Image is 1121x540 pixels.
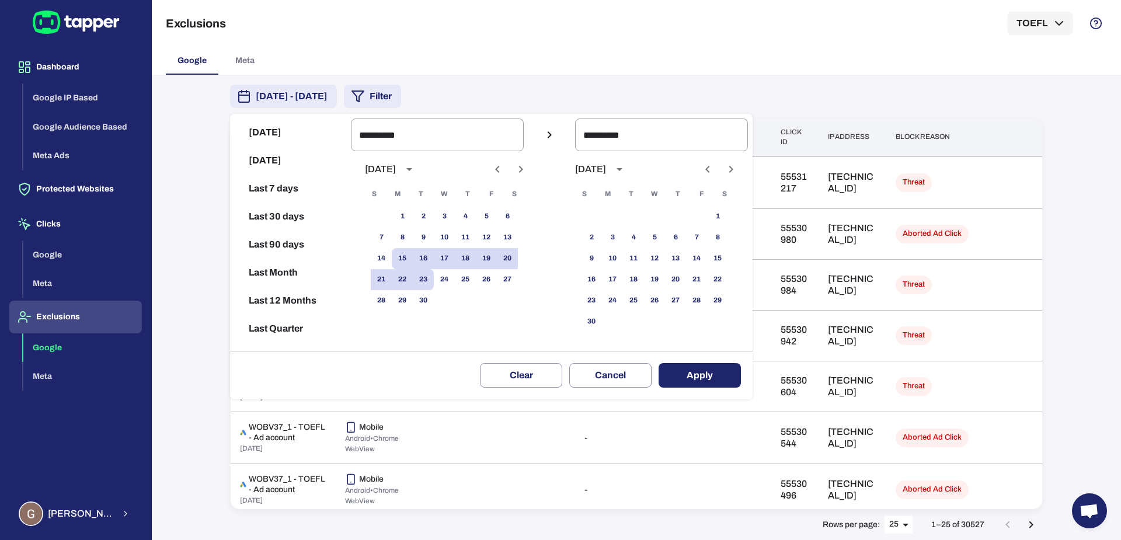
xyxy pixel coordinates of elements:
[574,183,595,206] span: Sunday
[686,269,707,290] button: 21
[476,206,497,227] button: 5
[667,183,688,206] span: Thursday
[686,290,707,311] button: 28
[371,269,392,290] button: 21
[602,269,623,290] button: 17
[623,290,644,311] button: 25
[1072,493,1107,528] div: Open chat
[665,290,686,311] button: 27
[707,227,728,248] button: 8
[235,175,346,203] button: Last 7 days
[665,227,686,248] button: 6
[434,206,455,227] button: 3
[235,259,346,287] button: Last Month
[602,227,623,248] button: 3
[392,290,413,311] button: 29
[488,159,507,179] button: Previous month
[387,183,408,206] span: Monday
[686,227,707,248] button: 7
[602,248,623,269] button: 10
[235,203,346,231] button: Last 30 days
[410,183,431,206] span: Tuesday
[413,290,434,311] button: 30
[602,290,623,311] button: 24
[364,183,385,206] span: Sunday
[235,147,346,175] button: [DATE]
[575,163,606,175] div: [DATE]
[644,269,665,290] button: 19
[480,363,562,388] button: Clear
[707,206,728,227] button: 1
[621,183,642,206] span: Tuesday
[698,159,718,179] button: Previous month
[691,183,712,206] span: Friday
[235,343,346,371] button: Reset
[623,227,644,248] button: 4
[581,290,602,311] button: 23
[392,227,413,248] button: 8
[392,248,413,269] button: 15
[511,159,531,179] button: Next month
[665,269,686,290] button: 20
[623,248,644,269] button: 11
[457,183,478,206] span: Thursday
[371,290,392,311] button: 28
[597,183,618,206] span: Monday
[476,248,497,269] button: 19
[235,315,346,343] button: Last Quarter
[371,227,392,248] button: 7
[365,163,396,175] div: [DATE]
[707,269,728,290] button: 22
[392,269,413,290] button: 22
[434,227,455,248] button: 10
[235,231,346,259] button: Last 90 days
[235,287,346,315] button: Last 12 Months
[497,227,518,248] button: 13
[413,206,434,227] button: 2
[455,248,476,269] button: 18
[497,248,518,269] button: 20
[476,227,497,248] button: 12
[665,248,686,269] button: 13
[581,227,602,248] button: 2
[455,227,476,248] button: 11
[504,183,525,206] span: Saturday
[707,248,728,269] button: 15
[707,290,728,311] button: 29
[721,159,741,179] button: Next month
[434,269,455,290] button: 24
[476,269,497,290] button: 26
[455,206,476,227] button: 4
[399,159,419,179] button: calendar view is open, switch to year view
[686,248,707,269] button: 14
[610,159,629,179] button: calendar view is open, switch to year view
[413,269,434,290] button: 23
[623,269,644,290] button: 18
[569,363,652,388] button: Cancel
[659,363,741,388] button: Apply
[497,269,518,290] button: 27
[392,206,413,227] button: 1
[581,269,602,290] button: 16
[644,290,665,311] button: 26
[371,248,392,269] button: 14
[497,206,518,227] button: 6
[714,183,735,206] span: Saturday
[644,248,665,269] button: 12
[434,248,455,269] button: 17
[644,183,665,206] span: Wednesday
[481,183,502,206] span: Friday
[581,311,602,332] button: 30
[434,183,455,206] span: Wednesday
[581,248,602,269] button: 9
[644,227,665,248] button: 5
[235,119,346,147] button: [DATE]
[413,227,434,248] button: 9
[413,248,434,269] button: 16
[455,269,476,290] button: 25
